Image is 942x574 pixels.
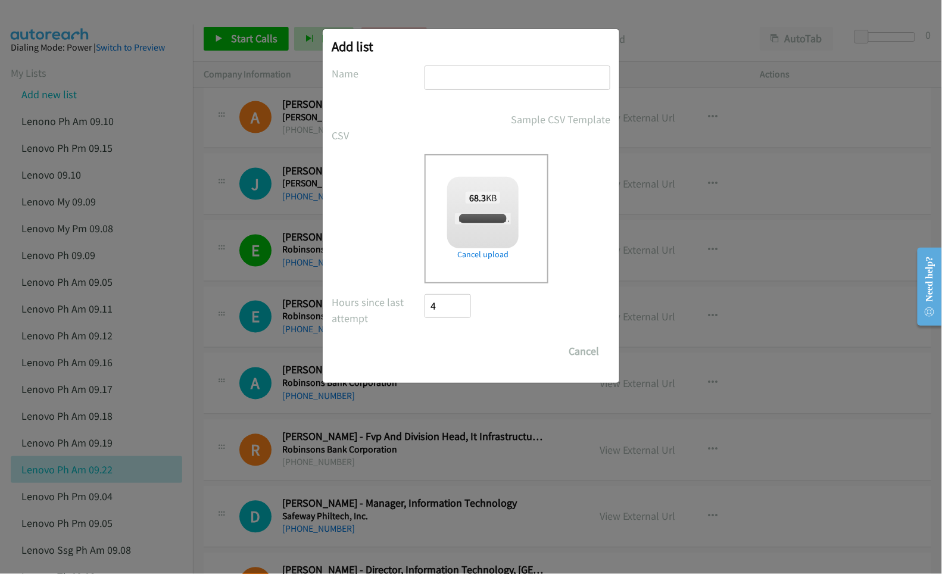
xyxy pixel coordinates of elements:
a: Sample CSV Template [511,111,610,127]
label: Hours since last attempt [332,294,425,326]
label: Name [332,65,425,82]
span: KB [466,192,501,204]
button: Cancel [557,339,610,363]
h2: Add list [332,38,610,55]
a: Cancel upload [447,248,519,261]
span: Lenovo PM 09.22.csv [455,213,526,224]
strong: 68.3 [469,192,486,204]
iframe: Resource Center [908,239,942,334]
label: CSV [332,127,425,143]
